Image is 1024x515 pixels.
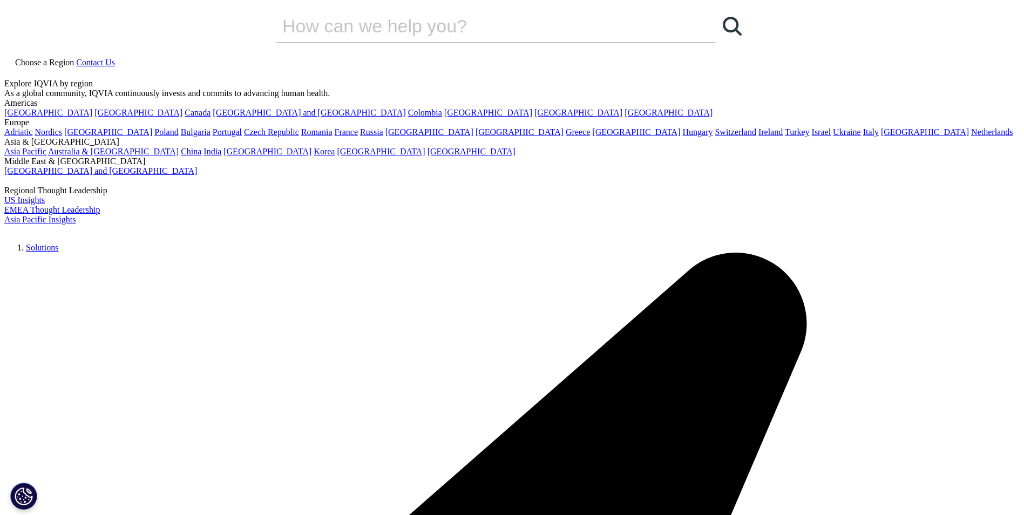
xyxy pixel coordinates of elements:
[4,137,1020,147] div: Asia & [GEOGRAPHIC_DATA]
[566,127,590,137] a: Greece
[181,127,211,137] a: Bulgaria
[35,127,62,137] a: Nordics
[4,176,557,487] img: 2093_analyzing-data-using-big-screen-display-and-laptop.png
[276,10,685,42] input: Search
[4,166,197,175] a: [GEOGRAPHIC_DATA] and [GEOGRAPHIC_DATA]
[244,127,299,137] a: Czech Republic
[94,108,182,117] a: [GEOGRAPHIC_DATA]
[971,127,1013,137] a: Netherlands
[4,499,45,508] a: US Insights
[4,89,1020,98] div: As a global community, IQVIA continuously invests and commits to advancing human health.
[4,127,32,137] a: Adriatic
[185,108,211,117] a: Canada
[476,127,564,137] a: [GEOGRAPHIC_DATA]
[863,127,879,137] a: Italy
[881,127,969,137] a: [GEOGRAPHIC_DATA]
[4,79,1020,89] div: Explore IQVIA by region
[360,127,383,137] a: Russia
[682,127,713,137] a: Hungary
[181,147,201,156] a: China
[15,58,74,67] span: Choose a Region
[444,108,532,117] a: [GEOGRAPHIC_DATA]
[385,127,473,137] a: [GEOGRAPHIC_DATA]
[785,127,810,137] a: Turkey
[833,127,861,137] a: Ukraine
[48,147,179,156] a: Australia & [GEOGRAPHIC_DATA]
[715,127,756,137] a: Switzerland
[428,147,516,156] a: [GEOGRAPHIC_DATA]
[10,483,37,510] button: Cookies Settings
[592,127,680,137] a: [GEOGRAPHIC_DATA]
[204,147,221,156] a: India
[723,17,742,36] svg: Search
[4,489,1020,499] div: Regional Thought Leadership
[4,108,92,117] a: [GEOGRAPHIC_DATA]
[534,108,622,117] a: [GEOGRAPHIC_DATA]
[64,127,152,137] a: [GEOGRAPHIC_DATA]
[301,127,333,137] a: Romania
[4,147,46,156] a: Asia Pacific
[4,98,1020,108] div: Americas
[213,108,405,117] a: [GEOGRAPHIC_DATA] and [GEOGRAPHIC_DATA]
[223,147,311,156] a: [GEOGRAPHIC_DATA]
[812,127,831,137] a: Israel
[625,108,713,117] a: [GEOGRAPHIC_DATA]
[4,157,1020,166] div: Middle East & [GEOGRAPHIC_DATA]
[4,118,1020,127] div: Europe
[335,127,358,137] a: France
[716,10,748,42] a: Search
[408,108,442,117] a: Colombia
[758,127,783,137] a: Ireland
[337,147,425,156] a: [GEOGRAPHIC_DATA]
[213,127,242,137] a: Portugal
[76,58,115,67] a: Contact Us
[314,147,335,156] a: Korea
[154,127,178,137] a: Poland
